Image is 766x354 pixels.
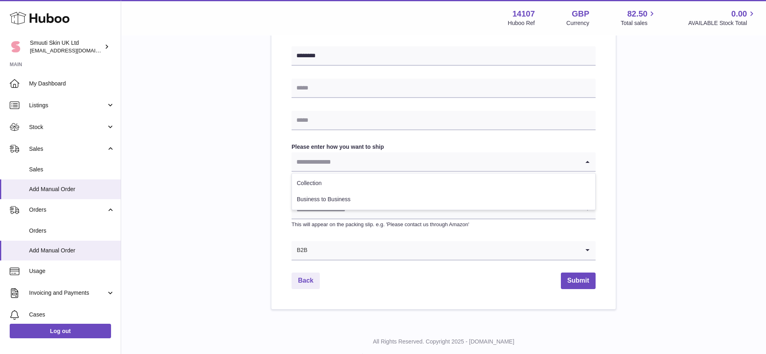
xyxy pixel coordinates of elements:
img: internalAdmin-14107@internal.huboo.com [10,41,22,53]
span: Total sales [621,19,657,27]
span: Add Manual Order [29,185,115,193]
strong: 14107 [512,8,535,19]
span: Sales [29,166,115,173]
span: Sales [29,145,106,153]
span: Listings [29,102,106,109]
a: 82.50 Total sales [621,8,657,27]
div: Smuuti Skin UK Ltd [30,39,103,54]
span: [EMAIL_ADDRESS][DOMAIN_NAME] [30,47,119,54]
input: Search for option [292,152,579,171]
span: Usage [29,267,115,275]
a: Back [292,273,320,289]
span: 82.50 [627,8,647,19]
span: Orders [29,227,115,235]
p: This will appear on the packing slip. e.g. 'Please contact us through Amazon' [292,221,596,228]
span: Orders [29,206,106,214]
span: B2B [292,241,308,260]
label: Please enter how you want to ship [292,143,596,151]
span: My Dashboard [29,80,115,87]
button: Submit [561,273,596,289]
input: Search for option [308,241,579,260]
div: Huboo Ref [508,19,535,27]
strong: GBP [572,8,589,19]
a: Log out [10,324,111,338]
span: Invoicing and Payments [29,289,106,297]
a: 0.00 AVAILABLE Stock Total [688,8,756,27]
div: Search for option [292,152,596,172]
span: AVAILABLE Stock Total [688,19,756,27]
span: 0.00 [731,8,747,19]
h2: Optional extra fields [292,185,596,194]
span: Cases [29,311,115,319]
span: Stock [29,123,106,131]
p: All Rights Reserved. Copyright 2025 - [DOMAIN_NAME] [128,338,760,346]
input: Search for option [292,200,579,219]
div: Search for option [292,241,596,260]
div: Search for option [292,200,596,219]
span: Add Manual Order [29,247,115,254]
div: Currency [567,19,590,27]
